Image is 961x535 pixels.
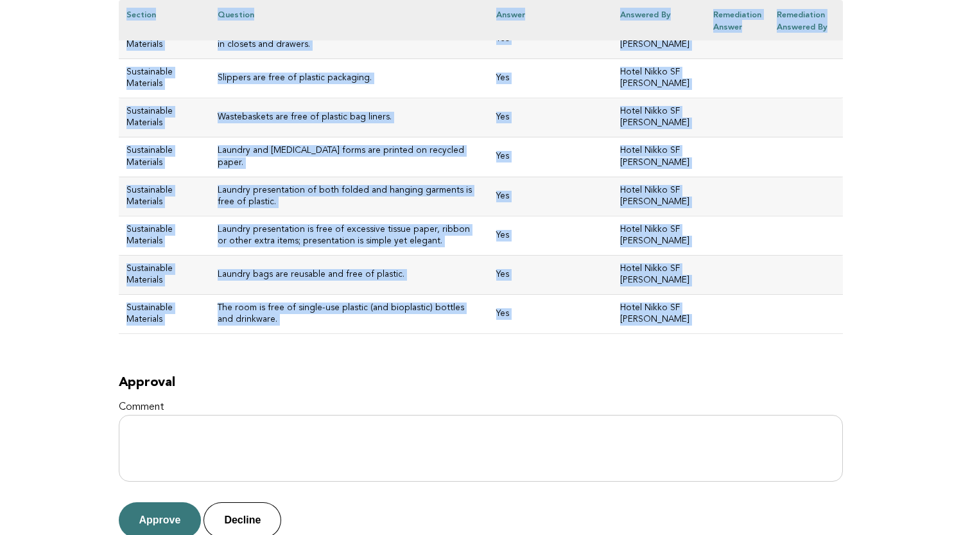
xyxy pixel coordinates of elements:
td: Yes [489,59,612,98]
td: Sustainable Materials [119,255,210,294]
td: Hotel Nikko SF [PERSON_NAME] [612,59,706,98]
td: Yes [489,98,612,137]
td: Sustainable Materials [119,59,210,98]
td: Hotel Nikko SF [PERSON_NAME] [612,177,706,216]
h3: Laundry presentation of both folded and hanging garments is free of plastic. [218,185,481,208]
td: Hotel Nikko SF [PERSON_NAME] [612,255,706,294]
td: Sustainable Materials [119,137,210,177]
td: Sustainable Materials [119,216,210,255]
h3: Laundry and [MEDICAL_DATA] forms are printed on recycled paper. [218,145,481,168]
h3: Wastebaskets are free of plastic bag liners. [218,112,481,123]
td: Hotel Nikko SF [PERSON_NAME] [612,137,706,177]
td: Sustainable Materials [119,98,210,137]
td: Yes [489,255,612,294]
td: Yes [489,137,612,177]
td: Sustainable Materials [119,295,210,334]
td: Yes [489,295,612,334]
td: Hotel Nikko SF [PERSON_NAME] [612,216,706,255]
td: Yes [489,177,612,216]
h2: Approval [119,375,843,390]
label: Comment [119,401,843,414]
h3: Laundry bags are reusable and free of plastic. [218,269,481,281]
h3: Laundry presentation is free of excessive tissue paper, ribbon or other extra items; presentation... [218,224,481,247]
td: Hotel Nikko SF [PERSON_NAME] [612,295,706,334]
td: Sustainable Materials [119,177,210,216]
h3: The room is free of single-use plastic (and bioplastic) bottles and drinkware. [218,303,481,326]
h3: Slippers are free of plastic packaging. [218,73,481,84]
td: Hotel Nikko SF [PERSON_NAME] [612,98,706,137]
td: Yes [489,216,612,255]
